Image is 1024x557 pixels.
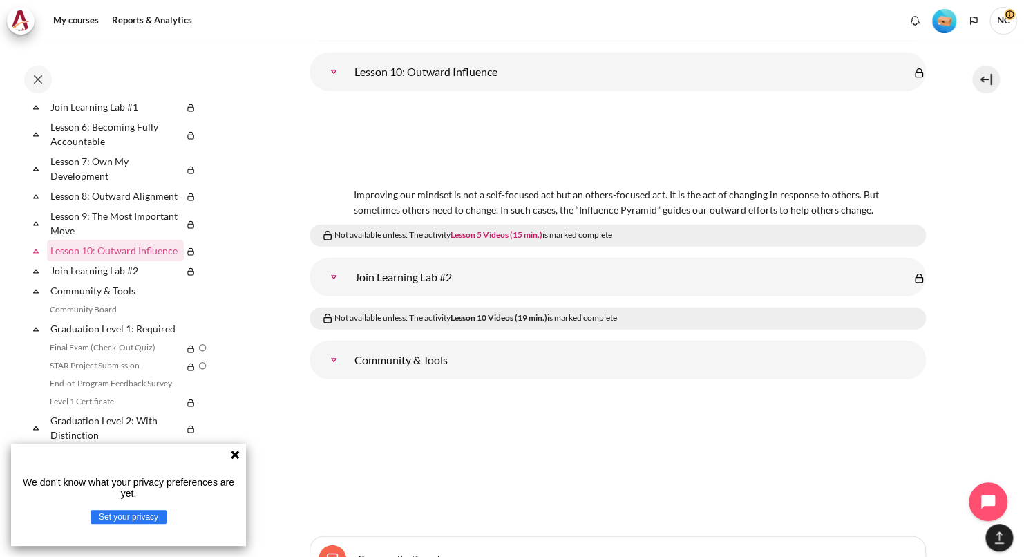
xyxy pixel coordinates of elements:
img: Level #1 [932,9,956,33]
a: Lesson 7: Own My Development [48,152,182,185]
div: Show notification window with no new notifications [904,10,925,31]
button: [[backtotopbutton]] [985,524,1013,551]
a: Join Learning Lab #1 [48,97,182,116]
img: To do [196,341,209,354]
span: Collapse [29,322,43,336]
a: Community &amp; Tools [320,346,348,374]
button: Languages [963,10,984,31]
button: Set your privacy [91,510,167,524]
span: Collapse [29,127,43,141]
div: Not available unless: The activity is marked complete [321,229,922,243]
span: Improving our mindset is not a self-focused act but an others-focused act. It is the act of chang... [354,173,882,216]
a: Join Learning Lab #2 [48,261,182,280]
a: Lesson 10: Outward Influence [320,58,348,86]
strong: Lesson 10 Videos (19 min.) [451,312,547,323]
p: We don't know what your privacy preferences are yet. [17,477,240,499]
a: Level #1 [927,8,962,33]
a: Final Exam (Check-Out Quiz) [46,339,182,356]
a: STAR Project Submission [46,357,182,374]
span: Collapse [29,189,43,203]
span: Collapse [29,100,43,114]
div: Not available unless: The activity is marked complete [321,312,922,325]
a: Reports & Analytics [107,7,197,35]
a: Community & Tools [48,281,196,300]
span: Collapse [29,421,43,435]
a: Architeck Architeck [7,7,41,35]
a: Join Learning Lab #2 [320,263,348,291]
span: Collapse [29,244,43,258]
span: NC [989,7,1017,35]
span: Collapse [29,162,43,176]
span: Collapse [29,216,43,230]
a: Lesson 5 Videos (15 min.) [451,229,542,240]
a: Graduation Level 2: With Distinction [48,411,182,444]
a: Lesson 8: Outward Alignment [48,187,182,205]
a: Lesson 6: Becoming Fully Accountable [48,117,182,151]
a: Lesson 9: The Most Important Move [48,207,182,240]
a: User menu [989,7,1017,35]
a: End-of-Program Feedback Survey [46,375,196,392]
a: Graduation Level 1: Required [48,319,196,338]
span: Collapse [29,264,43,278]
a: My courses [48,7,104,35]
div: Level #1 [932,8,956,33]
a: Level 1 Certificate [46,393,182,410]
a: Lesson 10: Outward Influence [48,241,182,260]
img: 10 [354,102,882,185]
img: To do [196,359,209,372]
span: Collapse [29,284,43,298]
img: Architeck [11,10,30,31]
a: Community Board [46,301,196,318]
